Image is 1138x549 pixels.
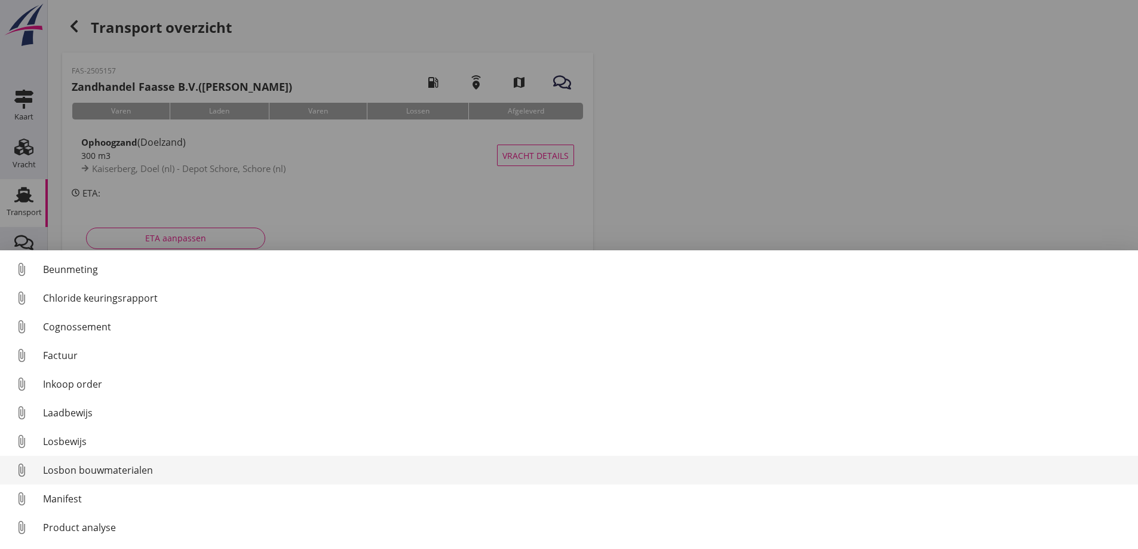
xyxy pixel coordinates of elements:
[43,377,1128,391] div: Inkoop order
[12,289,31,308] i: attach_file
[43,291,1128,305] div: Chloride keuringsrapport
[43,406,1128,420] div: Laadbewijs
[43,492,1128,506] div: Manifest
[43,434,1128,449] div: Losbewijs
[12,346,31,365] i: attach_file
[12,489,31,508] i: attach_file
[12,461,31,480] i: attach_file
[12,518,31,537] i: attach_file
[43,348,1128,363] div: Factuur
[12,403,31,422] i: attach_file
[12,432,31,451] i: attach_file
[12,260,31,279] i: attach_file
[43,320,1128,334] div: Cognossement
[43,262,1128,277] div: Beunmeting
[43,520,1128,535] div: Product analyse
[12,317,31,336] i: attach_file
[43,463,1128,477] div: Losbon bouwmaterialen
[12,375,31,394] i: attach_file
